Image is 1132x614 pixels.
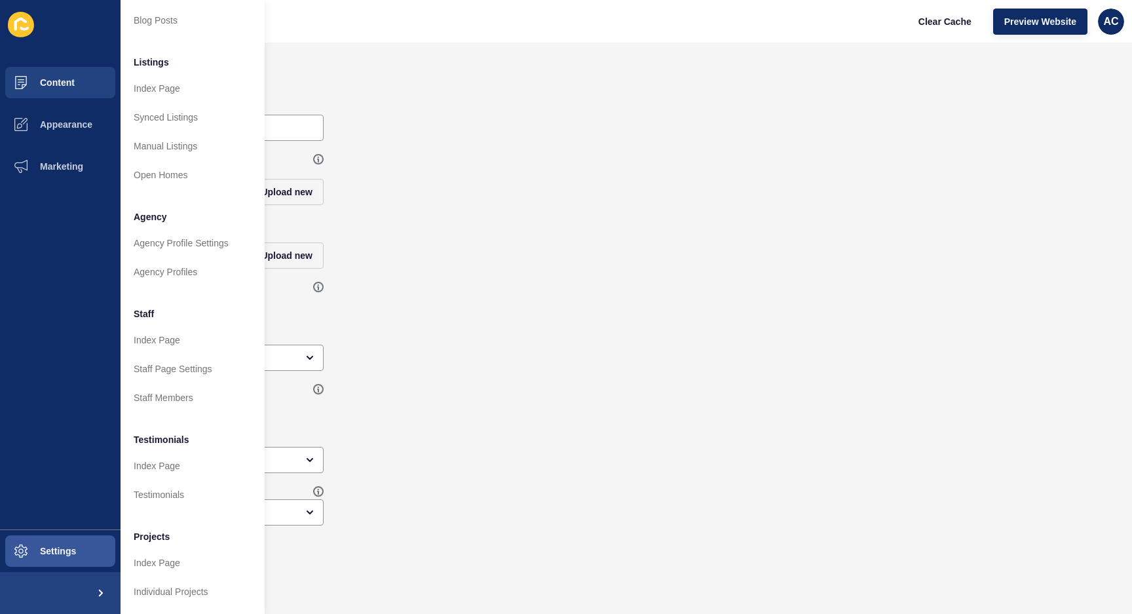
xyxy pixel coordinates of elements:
a: Agency Profile Settings [121,229,265,258]
span: Upload new [261,249,312,262]
a: Individual Projects [121,577,265,606]
a: Agency Profiles [121,258,265,286]
a: Manual Listings [121,132,265,161]
a: Blog Posts [121,6,265,35]
span: AC [1103,15,1118,28]
span: Staff [134,307,154,320]
button: Upload new [250,179,324,205]
span: Testimonials [134,433,189,446]
span: Listings [134,56,169,69]
span: Upload new [261,185,312,199]
a: Index Page [121,548,265,577]
a: Staff Page Settings [121,355,265,383]
span: Projects [134,530,170,543]
button: Preview Website [993,9,1087,35]
button: Clear Cache [907,9,983,35]
span: Preview Website [1004,15,1076,28]
a: Index Page [121,326,265,355]
a: Open Homes [121,161,265,189]
a: Testimonials [121,480,265,509]
a: Index Page [121,451,265,480]
a: Synced Listings [121,103,265,132]
span: Clear Cache [918,15,972,28]
span: Agency [134,210,167,223]
a: Staff Members [121,383,265,412]
button: Upload new [250,242,324,269]
a: Index Page [121,74,265,103]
